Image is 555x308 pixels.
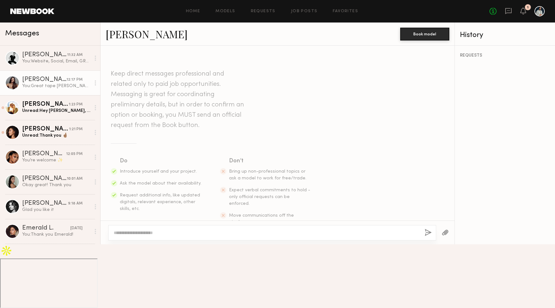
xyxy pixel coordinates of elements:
[22,126,69,132] div: [PERSON_NAME]
[106,27,188,41] a: [PERSON_NAME]
[22,58,91,64] div: You: Website, Social, Email, GRE/MBTV, OOH/print for 12 months -this is how it will be used
[22,77,66,83] div: [PERSON_NAME]
[22,157,91,163] div: You’re welcome ✨
[186,9,200,14] a: Home
[22,225,70,231] div: Emerald L.
[527,6,529,9] div: 1
[229,213,294,224] span: Move communications off the platform.
[22,207,91,213] div: Glad you like it
[216,9,235,14] a: Models
[5,30,39,37] span: Messages
[67,176,83,182] div: 10:01 AM
[120,181,201,186] span: Ask the model about their availability.
[22,101,69,108] div: [PERSON_NAME]
[22,182,91,188] div: Okay great! Thank you
[22,132,91,139] div: Unread: Thank you 🤞🏽
[66,77,83,83] div: 12:17 PM
[229,157,311,166] div: Don’t
[67,52,83,58] div: 11:32 AM
[69,126,83,132] div: 1:21 PM
[291,9,318,14] a: Job Posts
[333,9,358,14] a: Favorites
[251,9,276,14] a: Requests
[120,157,202,166] div: Do
[22,52,67,58] div: [PERSON_NAME]
[69,102,83,108] div: 1:23 PM
[400,31,449,36] a: Book model
[229,169,306,180] span: Bring up non-professional topics or ask a model to work for free/trade.
[22,151,66,157] div: [PERSON_NAME]
[68,201,83,207] div: 9:18 AM
[22,176,67,182] div: [PERSON_NAME]
[400,28,449,41] button: Book model
[22,83,91,89] div: You: Great tape [PERSON_NAME], sent it over to client. Thank you!
[229,188,310,206] span: Expect verbal commitments to hold - only official requests can be enforced.
[120,169,197,174] span: Introduce yourself and your project.
[120,193,200,211] span: Request additional info, like updated digitals, relevant experience, other skills, etc.
[22,200,68,207] div: [PERSON_NAME]
[460,32,550,39] div: History
[66,151,83,157] div: 12:05 PM
[22,108,91,114] div: Unread: Hey [PERSON_NAME], did the client end up making a decision about next week?
[70,225,83,231] div: [DATE]
[111,69,246,131] header: Keep direct messages professional and related only to paid job opportunities. Messaging is great ...
[460,53,550,58] div: REQUESTS
[22,231,91,238] div: You: Thank you Emerald!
